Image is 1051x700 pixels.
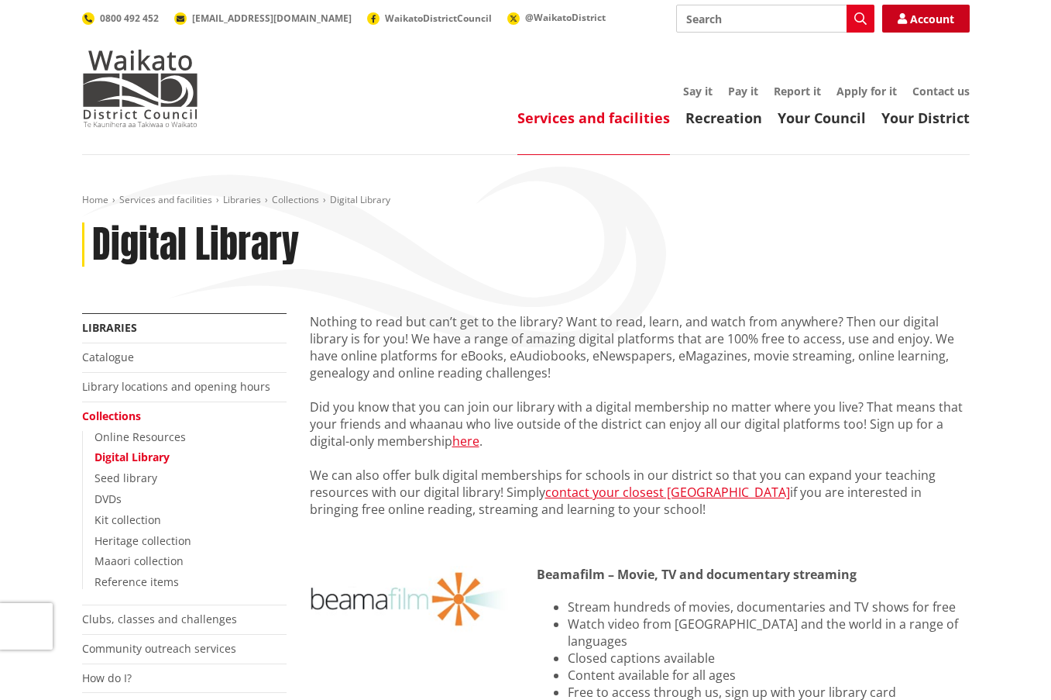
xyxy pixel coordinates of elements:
h1: Digital Library [92,222,299,267]
a: Catalogue [82,350,134,364]
li: Stream hundreds of movies, documentaries and TV shows for free [568,598,969,616]
a: Library locations and opening hours [82,379,270,394]
a: Collections [272,193,319,206]
a: Community outreach services [82,641,236,656]
a: Collections [82,409,141,423]
a: Reference items [94,574,179,589]
a: Online Resources [94,429,186,444]
p: Did you know that you can join our library with a digital membership no matter where you live? Th... [310,398,970,450]
a: Account [882,5,970,33]
strong: Beamafilm – Movie, TV and documentary streaming [537,566,857,583]
a: Your Council [778,109,866,127]
a: Seed library [94,471,157,485]
a: Apply for it [836,84,897,98]
a: Home [82,193,108,206]
a: Services and facilities [119,193,212,206]
span: Digital Library [330,193,390,206]
li: Closed captions available [568,650,969,667]
a: Say it [683,84,713,98]
a: Maaori collection [94,553,184,568]
p: Nothing to read but can’t get to the library? Want to read, learn, and watch from anywhere? Then ... [310,313,970,381]
a: [EMAIL_ADDRESS][DOMAIN_NAME] [174,12,352,25]
span: WaikatoDistrictCouncil [385,12,492,25]
img: beamafilm [310,566,514,633]
a: Libraries [223,193,261,206]
a: here [452,433,479,450]
a: Pay it [728,84,758,98]
nav: breadcrumb [82,194,970,207]
a: Digital Library [94,450,170,464]
li: Content available for all ages [568,667,969,684]
a: Kit collection [94,512,161,527]
li: Watch video from [GEOGRAPHIC_DATA] and the world in a range of languages [568,616,969,650]
span: @WaikatoDistrict [525,11,606,24]
a: WaikatoDistrictCouncil [367,12,492,25]
iframe: Messenger Launcher [980,635,1036,691]
a: Clubs, classes and challenges [82,612,237,626]
input: Search input [676,5,874,33]
a: Heritage collection [94,533,191,548]
a: Services and facilities [517,109,670,127]
img: Waikato District Council - Te Kaunihera aa Takiwaa o Waikato [82,50,198,127]
a: Contact us [912,84,970,98]
a: How do I? [82,671,132,685]
a: Your District [881,109,970,127]
p: We can also offer bulk digital memberships for schools in our district so that you can expand you... [310,467,970,518]
a: Libraries [82,320,137,335]
a: @WaikatoDistrict [507,11,606,24]
a: Report it [774,84,821,98]
a: 0800 492 452 [82,12,159,25]
span: 0800 492 452 [100,12,159,25]
span: [EMAIL_ADDRESS][DOMAIN_NAME] [192,12,352,25]
a: Recreation [685,109,762,127]
a: DVDs [94,491,122,506]
a: contact your closest [GEOGRAPHIC_DATA] [545,484,790,501]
